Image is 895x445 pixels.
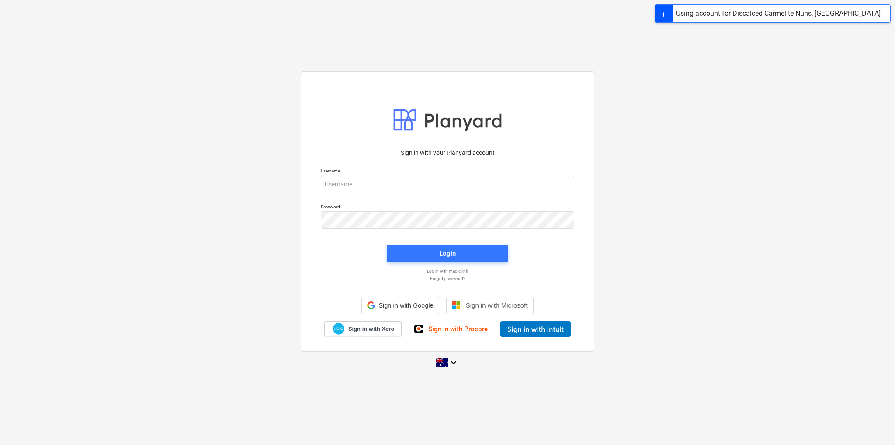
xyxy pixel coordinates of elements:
[428,325,488,333] span: Sign in with Procore
[452,301,461,310] img: Microsoft logo
[321,168,574,175] p: Username
[439,248,456,259] div: Login
[333,323,344,335] img: Xero logo
[466,301,528,309] span: Sign in with Microsoft
[378,302,433,309] span: Sign in with Google
[321,176,574,193] input: Username
[321,204,574,211] p: Password
[409,322,493,336] a: Sign in with Procore
[387,245,508,262] button: Login
[316,276,579,281] a: Forgot password?
[361,297,439,314] div: Sign in with Google
[448,357,459,368] i: keyboard_arrow_down
[348,325,394,333] span: Sign in with Xero
[316,268,579,274] a: Log in with magic link
[324,321,402,336] a: Sign in with Xero
[676,8,881,19] div: Using account for Discalced Carmelite Nuns, [GEOGRAPHIC_DATA]
[321,148,574,158] p: Sign in with your Planyard account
